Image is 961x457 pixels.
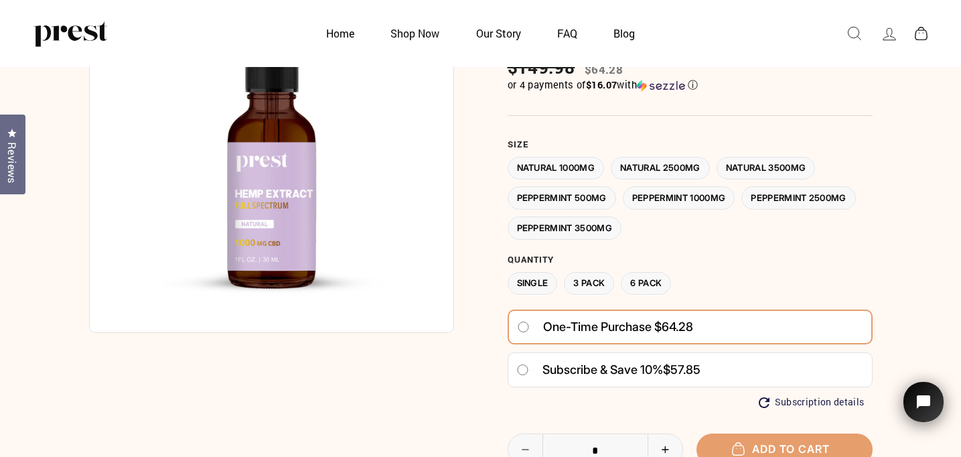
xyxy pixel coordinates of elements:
[542,363,663,377] span: Subscribe & save 10%
[508,216,622,240] label: Peppermint 3500MG
[540,20,594,46] a: FAQ
[886,363,961,457] iframe: Tidio Chat
[374,20,456,46] a: Shop Now
[663,363,700,377] span: $57.85
[775,397,865,408] span: Subscription details
[508,139,873,150] label: Size
[623,186,735,210] label: Peppermint 1000MG
[508,255,873,265] label: Quantity
[759,397,865,408] button: Subscription details
[508,78,873,92] div: or 4 payments of with
[611,157,710,180] label: Natural 2500MG
[309,20,652,46] ul: Primary
[739,442,830,456] span: Add to cart
[508,272,558,296] label: Single
[508,57,579,78] span: $149.98
[597,20,652,46] a: Blog
[741,186,856,210] label: Peppermint 2500MG
[621,272,671,296] label: 6 Pack
[637,80,685,92] img: Sezzle
[33,20,107,47] img: PREST ORGANICS
[585,62,623,77] span: $64.28
[309,20,371,46] a: Home
[459,20,538,46] a: Our Story
[717,157,816,180] label: Natural 3500MG
[508,78,873,92] div: or 4 payments of$16.07withSezzle Click to learn more about Sezzle
[508,157,605,180] label: Natural 1000MG
[516,365,529,375] input: Subscribe & save 10%$57.85
[564,272,614,296] label: 3 Pack
[517,322,530,332] input: One-time purchase $64.28
[3,142,21,184] span: Reviews
[586,78,617,91] span: $16.07
[543,315,693,339] span: One-time purchase $64.28
[508,186,616,210] label: Peppermint 500MG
